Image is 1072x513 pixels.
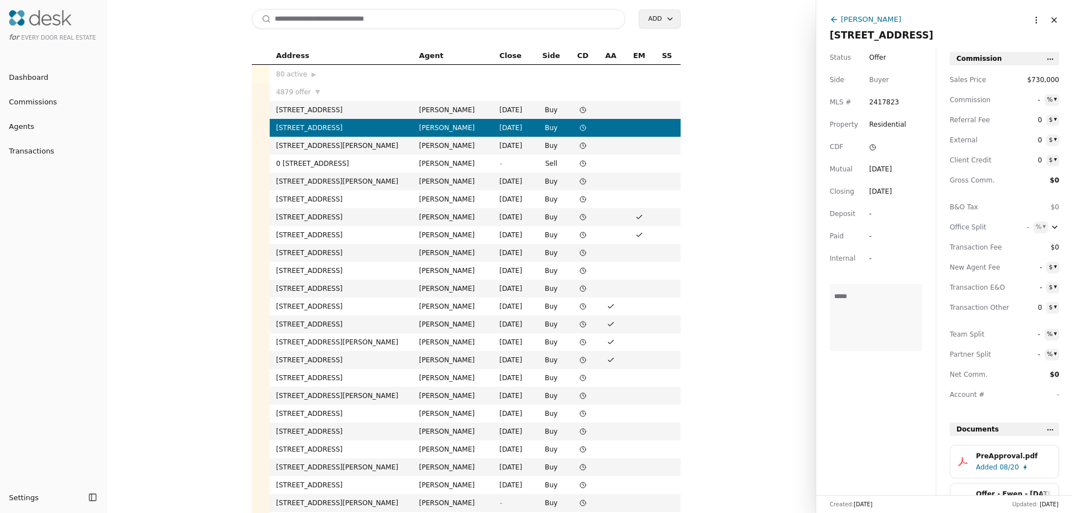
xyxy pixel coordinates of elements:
td: [DATE] [493,423,534,440]
td: Buy [534,172,569,190]
td: [DATE] [493,137,534,155]
td: [PERSON_NAME] [413,423,493,440]
td: [PERSON_NAME] [413,172,493,190]
td: [PERSON_NAME] [413,119,493,137]
td: [PERSON_NAME] [413,262,493,280]
td: [STREET_ADDRESS] [270,476,413,494]
span: $0 [1050,371,1059,378]
td: [PERSON_NAME] [413,137,493,155]
td: [PERSON_NAME] [413,315,493,333]
td: 0 [STREET_ADDRESS] [270,155,413,172]
span: Close [500,50,521,62]
td: Buy [534,190,569,208]
td: [PERSON_NAME] [413,190,493,208]
td: [PERSON_NAME] [413,208,493,226]
span: Mutual [830,164,853,175]
td: [DATE] [493,280,534,298]
span: Documents [956,424,999,435]
td: [STREET_ADDRESS] [270,262,413,280]
td: [DATE] [493,190,534,208]
span: 0 [1022,135,1042,146]
span: for [9,33,19,41]
td: [PERSON_NAME] [413,244,493,262]
td: Buy [534,494,569,512]
div: ▾ [1054,94,1057,104]
div: ▾ [1054,282,1057,292]
td: [STREET_ADDRESS] [270,280,413,298]
button: % [1045,349,1059,360]
td: Buy [534,101,569,119]
span: ▶ [312,70,316,80]
span: 0 [1022,302,1042,313]
span: Agent [419,50,444,62]
td: [STREET_ADDRESS] [270,244,413,262]
td: Sell [534,155,569,172]
button: PreApproval.pdfAdded08/20 [950,445,1059,478]
span: $0 [1050,176,1059,184]
span: Status [830,52,851,63]
span: 4879 offer [276,87,311,98]
td: Buy [534,280,569,298]
span: Address [276,50,309,62]
span: CDF [830,141,844,152]
img: Desk [9,10,71,26]
span: - [1057,391,1059,399]
span: Gross Comm. [950,175,1000,186]
span: - [1020,329,1040,340]
div: - [869,231,889,242]
button: $ [1046,302,1059,313]
span: New Agent Fee [950,262,1000,273]
span: $0 [1039,242,1059,253]
span: Every Door Real Estate [21,35,96,41]
td: [PERSON_NAME] [413,298,493,315]
td: [STREET_ADDRESS][PERSON_NAME] [270,458,413,476]
span: [DATE] [854,501,873,507]
span: Settings [9,492,39,504]
td: Buy [534,208,569,226]
td: [STREET_ADDRESS] [270,119,413,137]
span: Side [830,74,844,85]
td: [PERSON_NAME] [413,101,493,119]
td: [PERSON_NAME] [413,494,493,512]
td: [DATE] [493,351,534,369]
span: Account # [950,389,1000,400]
button: $ [1046,262,1059,273]
td: [PERSON_NAME] [413,476,493,494]
div: Created: [830,500,873,509]
td: [STREET_ADDRESS] [270,369,413,387]
td: [PERSON_NAME] [413,458,493,476]
td: Buy [534,387,569,405]
td: [PERSON_NAME] [413,369,493,387]
span: 2417823 [869,97,899,108]
span: Commission [950,94,1000,106]
span: Client Credit [950,155,1000,166]
td: [DATE] [493,440,534,458]
td: [PERSON_NAME] [413,351,493,369]
span: 08/20 [999,462,1019,473]
td: [STREET_ADDRESS] [270,298,413,315]
span: ▼ [315,87,320,97]
span: Residential [869,119,906,130]
td: [DATE] [493,101,534,119]
div: 80 active [276,69,406,80]
td: [PERSON_NAME] [413,440,493,458]
span: Referral Fee [950,114,1000,126]
td: [PERSON_NAME] [413,226,493,244]
div: ▾ [1054,155,1057,165]
td: [DATE] [493,458,534,476]
span: [STREET_ADDRESS] [830,30,934,41]
td: Buy [534,262,569,280]
span: External [950,135,1000,146]
span: Offer [869,52,886,63]
td: Buy [534,476,569,494]
button: % [1045,329,1059,340]
td: [STREET_ADDRESS][PERSON_NAME] [270,172,413,190]
td: [DATE] [493,208,534,226]
td: Buy [534,137,569,155]
td: Buy [534,440,569,458]
button: % [1045,94,1059,106]
span: $730,000 [1027,74,1059,85]
div: ▾ [1042,222,1046,232]
span: - [1020,349,1040,360]
button: $ [1046,135,1059,146]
